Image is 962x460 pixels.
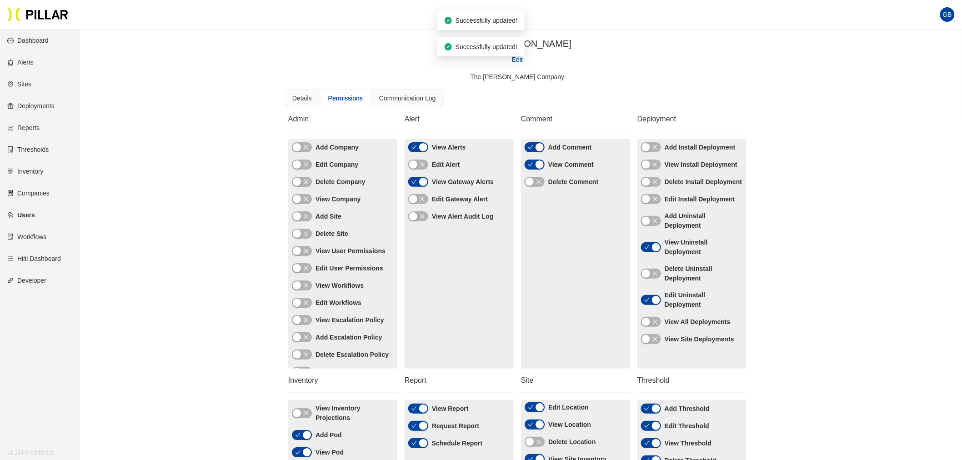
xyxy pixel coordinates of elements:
[316,160,358,170] label: Edit Company
[7,124,40,131] a: line-chartReports
[303,283,309,288] span: close
[432,143,466,152] label: View Alerts
[303,214,309,219] span: close
[303,145,309,150] span: close
[295,450,301,455] span: check
[665,290,743,310] label: Edit Uninstall Deployment
[521,376,630,385] h4: Site
[316,367,382,377] label: Edit Escalation Policy
[536,439,541,445] span: close
[652,336,658,342] span: close
[316,281,364,290] label: View Workflows
[652,145,658,150] span: close
[652,196,658,202] span: close
[7,59,34,66] a: alertAlerts
[665,211,743,230] label: Add Uninstall Deployment
[303,248,309,254] span: close
[316,350,389,360] label: Delete Escalation Policy
[316,315,384,325] label: View Escalation Policy
[652,179,658,185] span: close
[316,404,394,423] label: View Inventory Projections
[521,115,630,124] h4: Comment
[548,143,592,152] label: Add Comment
[420,196,425,202] span: close
[316,333,382,342] label: Add Escalation Policy
[411,423,417,429] span: check
[411,179,417,185] span: check
[420,214,425,219] span: close
[512,55,523,65] a: Edit
[411,440,417,446] span: check
[303,196,309,202] span: close
[456,17,517,24] span: Successfully updated!
[303,335,309,340] span: close
[536,179,541,185] span: close
[652,218,658,224] span: close
[665,143,736,152] label: Add Install Deployment
[432,439,482,448] label: Schedule Report
[316,177,366,187] label: Delete Company
[644,406,650,411] span: check
[303,265,309,271] span: close
[548,420,591,430] label: View Location
[432,212,494,221] label: View Alert Audit Log
[316,195,361,204] label: View Company
[303,317,309,323] span: close
[405,376,514,385] h4: Report
[637,376,747,385] h4: Threshold
[295,432,301,438] span: check
[303,300,309,305] span: close
[637,115,747,124] h4: Deployment
[288,376,397,385] h4: Inventory
[497,39,571,49] span: [PERSON_NAME]
[432,195,488,204] label: Edit Gateway Alert
[7,7,68,22] img: Pillar Technologies
[405,115,514,124] h4: Alert
[528,405,533,410] span: check
[7,255,61,262] a: barsHilti Dashboard
[665,421,709,431] label: Edit Threshold
[7,168,44,175] a: qrcodeInventory
[292,93,312,103] div: Details
[7,211,35,219] a: teamUsers
[665,238,743,257] label: View Uninstall Deployment
[665,317,731,327] label: View All Deployments
[316,143,359,152] label: Add Company
[411,145,417,150] span: check
[665,439,711,448] label: View Threshold
[665,160,737,170] label: View Install Deployment
[652,319,658,325] span: close
[432,404,469,414] label: View Report
[316,430,342,440] label: Add Pod
[644,423,650,429] span: check
[7,233,46,240] a: auditWorkflows
[456,43,517,50] span: Successfully updated!
[303,410,309,416] span: close
[548,160,594,170] label: View Comment
[665,264,743,283] label: Delete Uninstall Deployment
[644,297,650,303] span: check
[7,190,50,197] a: solutionCompanies
[528,422,533,427] span: check
[445,43,452,50] span: check-circle
[528,162,533,167] span: check
[644,440,650,446] span: check
[7,102,55,110] a: giftDeployments
[7,37,49,44] a: dashboardDashboard
[445,17,452,24] span: check-circle
[303,231,309,236] span: close
[316,229,348,239] label: Delete Site
[665,177,742,187] label: Delete Install Deployment
[7,277,46,284] a: apiDeveloper
[7,80,31,88] a: environmentSites
[943,7,952,22] span: GB
[548,177,598,187] label: Delete Comment
[548,437,596,447] label: Delete Location
[432,421,479,431] label: Request Report
[288,115,397,124] h4: Admin
[420,162,425,167] span: close
[652,162,658,167] span: close
[411,406,417,411] span: check
[303,179,309,185] span: close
